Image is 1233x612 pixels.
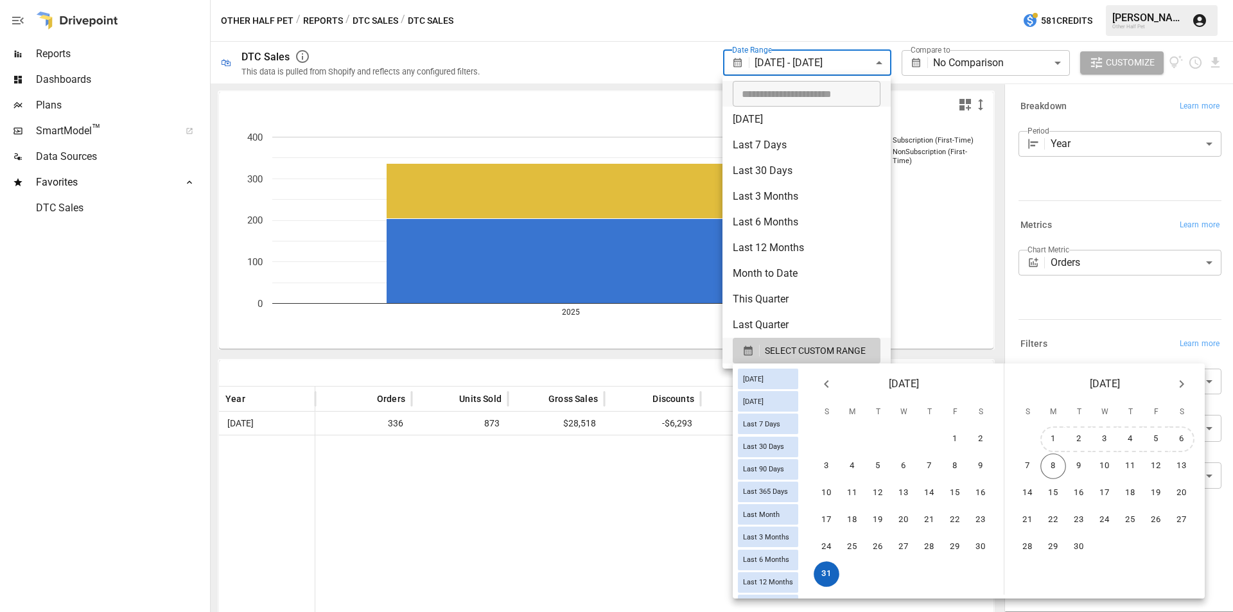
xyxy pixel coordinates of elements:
span: Monday [841,399,864,425]
span: Last 7 Days [738,420,785,428]
button: 31 [814,561,839,587]
span: Monday [1042,399,1065,425]
button: 13 [891,480,916,506]
div: Last 90 Days [738,459,798,480]
button: 21 [916,507,942,533]
button: 23 [1066,507,1092,533]
div: Last 6 Months [738,550,798,570]
span: Sunday [815,399,838,425]
button: Next month [1169,371,1194,397]
div: Last 3 Months [738,527,798,547]
span: Last 6 Months [738,555,794,564]
button: 6 [891,453,916,479]
span: Last 30 Days [738,442,789,451]
button: 10 [814,480,839,506]
span: [DATE] [738,398,769,406]
li: Last 30 Days [722,158,891,184]
button: 19 [1143,480,1169,506]
button: 3 [1092,426,1117,452]
li: Last Quarter [722,312,891,338]
button: 29 [1040,534,1066,560]
button: 14 [1015,480,1040,506]
span: Saturday [969,399,992,425]
button: 5 [1143,426,1169,452]
button: 24 [814,534,839,560]
button: 29 [942,534,968,560]
div: [DATE] [738,391,798,412]
button: 2 [1066,426,1092,452]
button: 18 [1117,480,1143,506]
button: 28 [916,534,942,560]
span: Friday [943,399,966,425]
div: Last 30 Days [738,437,798,457]
button: 28 [1015,534,1040,560]
span: Thursday [918,399,941,425]
button: 22 [1040,507,1066,533]
button: 15 [1040,480,1066,506]
button: 4 [839,453,865,479]
button: 12 [1143,453,1169,479]
li: [DATE] [722,107,891,132]
button: 15 [942,480,968,506]
button: 9 [1066,453,1092,479]
button: 20 [891,507,916,533]
span: Tuesday [1067,399,1090,425]
div: [DATE] [738,369,798,389]
button: 30 [968,534,993,560]
span: Sunday [1016,399,1039,425]
button: 27 [891,534,916,560]
button: 16 [968,480,993,506]
button: 23 [968,507,993,533]
button: 20 [1169,480,1194,506]
li: Last 6 Months [722,209,891,235]
button: 12 [865,480,891,506]
span: [DATE] [738,375,769,383]
li: Last 3 Months [722,184,891,209]
span: Last 12 Months [738,578,798,586]
button: 7 [916,453,942,479]
button: 30 [1066,534,1092,560]
div: Last 365 Days [738,482,798,502]
span: Friday [1144,399,1167,425]
button: 21 [1015,507,1040,533]
button: 6 [1169,426,1194,452]
span: Thursday [1119,399,1142,425]
button: 16 [1066,480,1092,506]
button: 22 [942,507,968,533]
button: 8 [942,453,968,479]
button: 1 [1040,426,1066,452]
button: 25 [839,534,865,560]
li: Month to Date [722,261,891,286]
button: 17 [814,507,839,533]
span: Saturday [1170,399,1193,425]
button: 13 [1169,453,1194,479]
button: 18 [839,507,865,533]
span: Last Month [738,511,785,519]
li: This Quarter [722,286,891,312]
span: Tuesday [866,399,889,425]
span: Last 3 Months [738,533,794,541]
button: 11 [839,480,865,506]
button: 2 [968,426,993,452]
button: 3 [814,453,839,479]
span: SELECT CUSTOM RANGE [765,343,866,359]
li: Last 7 Days [722,132,891,158]
button: 25 [1117,507,1143,533]
span: [DATE] [1090,375,1120,393]
span: Wednesday [892,399,915,425]
span: [DATE] [889,375,919,393]
button: 5 [865,453,891,479]
span: Wednesday [1093,399,1116,425]
button: 11 [1117,453,1143,479]
button: 26 [1143,507,1169,533]
button: 7 [1015,453,1040,479]
button: Previous month [814,371,839,397]
div: Last Month [738,504,798,525]
button: 17 [1092,480,1117,506]
span: Last 90 Days [738,465,789,473]
button: 8 [1040,453,1066,479]
button: 14 [916,480,942,506]
button: 26 [865,534,891,560]
li: Last 12 Months [722,235,891,261]
button: 24 [1092,507,1117,533]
